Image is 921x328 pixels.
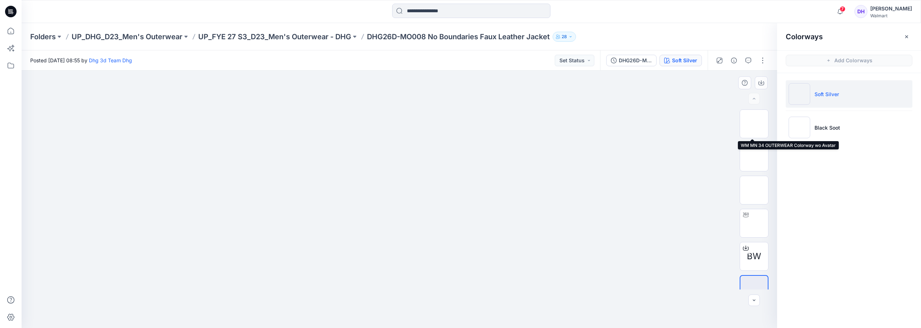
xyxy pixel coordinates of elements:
div: DH [854,5,867,18]
a: Folders [30,32,56,42]
img: Black Soot [789,117,810,138]
div: Walmart [870,13,912,18]
p: DHG26D-MO008 No Boundaries Faux Leather Jacket [367,32,550,42]
p: Soft Silver [815,90,839,98]
a: UP_DHG_D23_Men's Outerwear [72,32,182,42]
button: DHG26D-MO008 No Boundaries Faux Leather Jacket [606,55,657,66]
img: Soft Silver [789,83,810,105]
button: Soft Silver [659,55,702,66]
a: Dhg 3d Team Dhg [89,57,132,63]
a: UP_FYE 27 S3_D23_Men's Outerwear - DHG [198,32,351,42]
span: 7 [840,6,845,12]
span: BW [747,250,761,263]
div: DHG26D-MO008 No Boundaries Faux Leather Jacket [619,57,652,64]
p: 28 [562,33,567,41]
button: 28 [553,32,576,42]
div: [PERSON_NAME] [870,4,912,13]
div: Soft Silver [672,57,697,64]
span: Posted [DATE] 08:55 by [30,57,132,64]
h2: Colorways [786,32,823,41]
button: Details [728,55,740,66]
p: Black Soot [815,124,840,131]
